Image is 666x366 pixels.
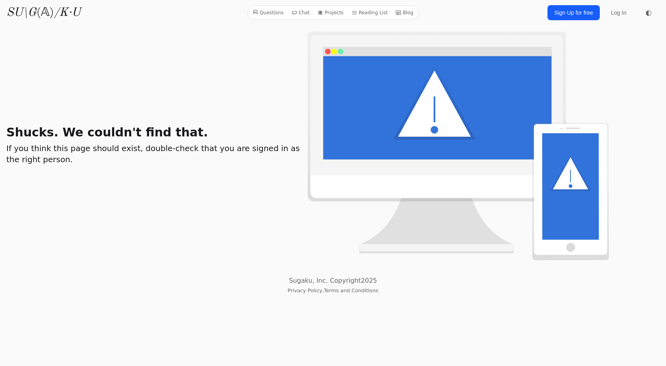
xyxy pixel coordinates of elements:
[6,125,308,140] h1: Shucks. We couldn't find that.
[645,9,652,16] span: ◐
[249,8,287,18] a: Questions
[314,8,346,18] a: Projects
[392,8,417,18] a: Blog
[288,287,379,293] small: ,
[6,6,80,20] a: SU\G(𝔸)/K·U
[547,5,600,20] a: Sign Up for free
[361,277,377,284] span: 2025
[288,287,322,293] a: Privacy Policy
[348,8,391,18] a: Reading List
[308,32,609,260] img: Uh-Oh
[606,6,631,20] a: Log In
[324,287,379,293] a: Terms and Conditions
[288,8,313,18] a: Chat
[6,143,308,165] h2: If you think this page should exist, double-check that you are signed in as the right person.
[641,5,656,21] button: ◐
[6,7,36,19] i: SU\G
[54,7,80,19] i: /K·U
